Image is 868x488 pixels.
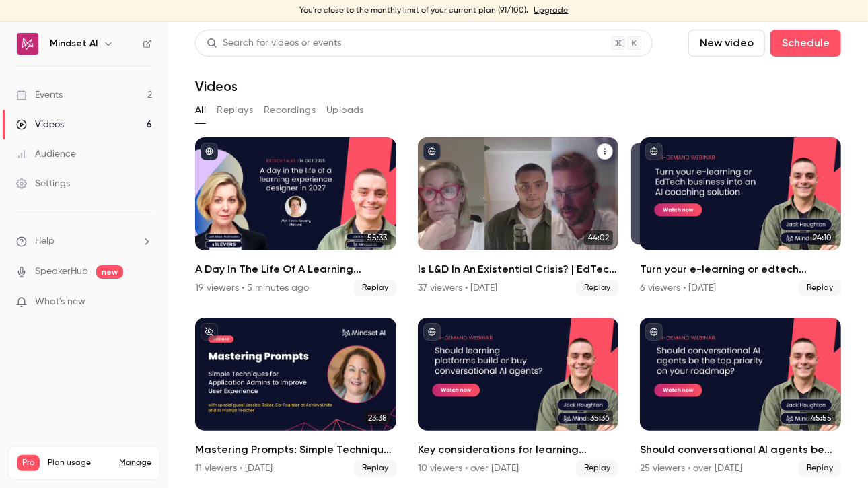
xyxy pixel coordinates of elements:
span: 55:33 [363,230,391,245]
div: Settings [16,177,70,190]
li: Should conversational AI agents be the most important feature on your learning platform roadmap? [640,318,841,477]
a: 45:55Should conversational AI agents be the most important feature on your learning platform road... [640,318,841,477]
span: 45:55 [807,411,836,425]
button: All [195,100,206,121]
span: Replay [354,280,396,296]
button: published [423,323,441,341]
button: published [645,143,663,160]
h6: Mindset AI [50,37,98,50]
div: Events [16,88,63,102]
a: 23:38Mastering Prompts: Simple Techniques for Application Admins to Improve User Experience11 vie... [195,318,396,477]
a: 44:02Is L&D In An Existential Crisis? | EdTech Talks EP137 viewers • [DATE]Replay [418,137,619,296]
span: new [96,265,123,279]
div: Audience [16,147,76,161]
a: Upgrade [534,5,569,16]
button: Recordings [264,100,316,121]
div: Search for videos or events [207,36,341,50]
a: Manage [119,458,151,468]
button: published [423,143,441,160]
h2: Key considerations for learning platforms building or buying conversational AI [418,442,619,458]
span: What's new [35,295,85,309]
h2: Mastering Prompts: Simple Techniques for Application Admins to Improve User Experience [195,442,396,458]
div: 37 viewers • [DATE] [418,281,498,295]
li: Turn your e-learning or edtech business into an AI coaching solution [640,137,841,296]
span: Replay [576,280,618,296]
h2: Turn your e-learning or edtech business into an AI coaching solution [640,261,841,277]
span: Replay [799,460,841,477]
li: Key considerations for learning platforms building or buying conversational AI [418,318,619,477]
span: Pro [17,455,40,471]
li: A Day In The Life Of A Learning Experience Designer In 2027 | EdTech Talks EP2 [195,137,396,296]
a: SpeakerHub [35,265,88,279]
button: Uploads [326,100,364,121]
button: unpublished [201,323,218,341]
li: Mastering Prompts: Simple Techniques for Application Admins to Improve User Experience [195,318,396,477]
div: 19 viewers • 5 minutes ago [195,281,309,295]
button: New video [688,30,765,57]
ul: Videos [195,137,841,477]
iframe: Noticeable Trigger [136,296,152,308]
button: published [201,143,218,160]
button: Replays [217,100,253,121]
div: Videos [16,118,64,131]
h2: Is L&D In An Existential Crisis? | EdTech Talks EP1 [418,261,619,277]
div: 11 viewers • [DATE] [195,462,273,475]
h2: Should conversational AI agents be the most important feature on your learning platform roadmap? [640,442,841,458]
section: Videos [195,30,841,480]
li: help-dropdown-opener [16,234,152,248]
span: Plan usage [48,458,111,468]
button: published [645,323,663,341]
div: 10 viewers • over [DATE] [418,462,519,475]
a: 35:36Key considerations for learning platforms building or buying conversational AI10 viewers • o... [418,318,619,477]
span: 23:38 [364,411,391,425]
div: 25 viewers • over [DATE] [640,462,742,475]
span: Replay [576,460,618,477]
a: 55:33A Day In The Life Of A Learning Experience Designer In [DATE] | EdTech Talks EP219 viewers •... [195,137,396,296]
a: 24:1024:10Turn your e-learning or edtech business into an AI coaching solution6 viewers • [DATE]R... [640,137,841,296]
h1: Videos [195,78,238,94]
div: 6 viewers • [DATE] [640,281,716,295]
li: Is L&D In An Existential Crisis? | EdTech Talks EP1 [418,137,619,296]
span: 44:02 [584,230,613,245]
span: Replay [354,460,396,477]
button: Schedule [770,30,841,57]
span: 35:36 [586,411,613,425]
span: 24:10 [809,230,836,245]
span: Help [35,234,55,248]
span: Replay [799,280,841,296]
img: Mindset AI [17,33,38,55]
h2: A Day In The Life Of A Learning Experience Designer In [DATE] | EdTech Talks EP2 [195,261,396,277]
